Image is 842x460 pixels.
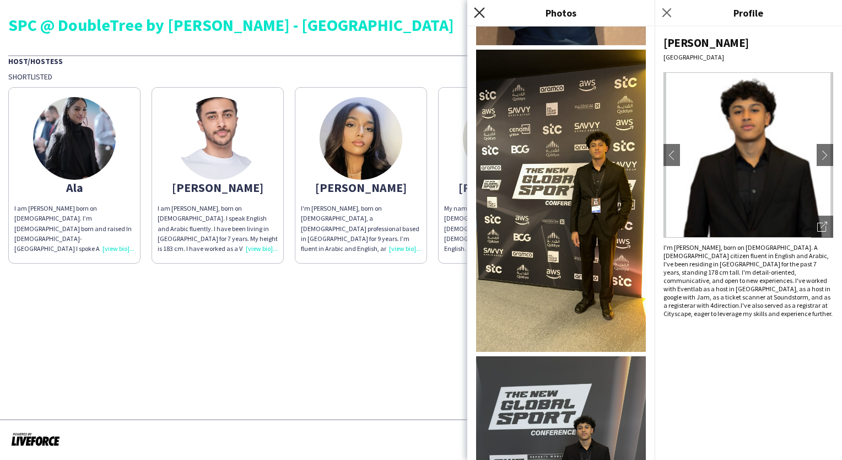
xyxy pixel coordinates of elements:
[663,53,833,61] div: [GEOGRAPHIC_DATA]
[301,204,421,254] div: I'm [PERSON_NAME], born on [DEMOGRAPHIC_DATA], a [DEMOGRAPHIC_DATA] professional based in [GEOGRA...
[320,97,402,180] img: thumb-6559779abb9d4.jpeg
[8,17,834,33] div: SPC @ DoubleTree by [PERSON_NAME] - [GEOGRAPHIC_DATA]
[463,97,546,180] img: thumb-678ff85a2424b.jpeg
[467,6,655,20] h3: Photos
[11,431,60,447] img: Powered by Liveforce
[663,35,833,50] div: [PERSON_NAME]
[476,50,646,351] img: Crew photo 1111159
[811,216,833,238] div: Open photos pop-in
[33,97,116,180] img: thumb-66f866b7de65e.jpeg
[14,183,134,192] div: Ala
[301,183,421,192] div: [PERSON_NAME]
[663,243,833,318] div: I'm [PERSON_NAME], born on [DEMOGRAPHIC_DATA]. A [DEMOGRAPHIC_DATA] citizen fluent in English and...
[158,183,278,192] div: [PERSON_NAME]
[663,72,833,238] img: Crew avatar or photo
[8,72,834,82] div: Shortlisted
[158,204,278,254] div: I am [PERSON_NAME], born on [DEMOGRAPHIC_DATA]. I speak English and Arabic fluently. I have been ...
[444,183,564,192] div: [PERSON_NAME]
[444,204,564,254] div: My name is [PERSON_NAME], Born on ( [DEMOGRAPHIC_DATA]) I’m half [DEMOGRAPHIC_DATA] half [DEMOGRA...
[176,97,259,180] img: thumb-9e882183-ba0c-497a-86f9-db893e2c1540.png
[14,204,134,254] div: I am [PERSON_NAME] born on [DEMOGRAPHIC_DATA]. I’m [DEMOGRAPHIC_DATA] born and raised In [DEMOGRA...
[655,6,842,20] h3: Profile
[8,55,834,66] div: Host/Hostess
